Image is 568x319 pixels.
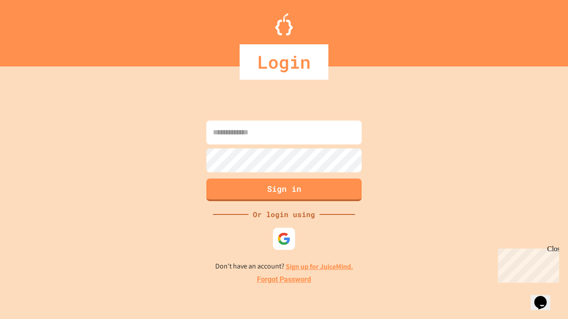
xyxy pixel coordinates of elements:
img: Logo.svg [275,13,293,35]
iframe: chat widget [494,245,559,283]
div: Login [240,44,328,80]
img: google-icon.svg [277,232,291,245]
p: Don't have an account? [215,261,353,272]
iframe: chat widget [531,284,559,310]
div: Chat with us now!Close [4,4,61,56]
a: Sign up for JuiceMind. [286,262,353,271]
div: Or login using [248,209,319,220]
button: Sign in [206,179,362,201]
a: Forgot Password [257,274,311,285]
